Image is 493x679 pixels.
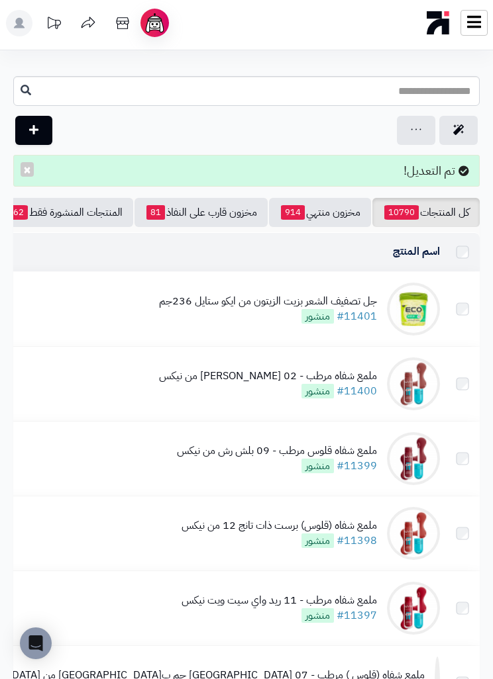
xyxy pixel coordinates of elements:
img: ملمع شفاه مرطب - 02 هيدرا هوني من نيكس [387,357,440,410]
div: Open Intercom Messenger [20,627,52,659]
span: منشور [301,309,334,324]
span: منشور [301,608,334,623]
img: جل تصفيف الشعر بزيت الزيتون من ايكو ستايل 236جم [387,283,440,336]
button: × [21,162,34,177]
img: ملمع شفاه مرطب - 11 ريد واي سيت ويت نيكس [387,582,440,635]
a: #11401 [337,308,377,324]
a: #11400 [337,383,377,399]
img: ملمع شفاه (قلوس) برست ذات تانج 12 من نيكس [387,507,440,560]
div: ملمع شفاه (قلوس) برست ذات تانج 12 من نيكس [182,518,377,533]
a: #11397 [337,608,377,623]
span: 914 [281,205,305,220]
img: ملمع شفاه قلوس مرطب - 09 بلش رش من نيكس [387,432,440,485]
a: اسم المنتج [393,244,440,259]
a: مخزون منتهي914 [269,198,371,227]
span: منشور [301,384,334,398]
a: كل المنتجات10790 [372,198,480,227]
img: logo-mobile.png [427,8,450,38]
a: تحديثات المنصة [37,10,70,40]
img: ai-face.png [143,11,166,34]
a: #11398 [337,533,377,549]
span: منشور [301,533,334,548]
div: ملمع شفاه مرطب - 02 [PERSON_NAME] من نيكس [159,369,377,384]
div: ملمع شفاه قلوس مرطب - 09 بلش رش من نيكس [177,443,377,459]
div: جل تصفيف الشعر بزيت الزيتون من ايكو ستايل 236جم [159,294,377,309]
span: 81 [146,205,165,220]
div: تم التعديل! [13,155,480,187]
a: مخزون قارب على النفاذ81 [135,198,268,227]
a: #11399 [337,458,377,474]
div: ملمع شفاه مرطب - 11 ريد واي سيت ويت نيكس [182,593,377,608]
span: منشور [301,459,334,473]
span: 10790 [384,205,419,220]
